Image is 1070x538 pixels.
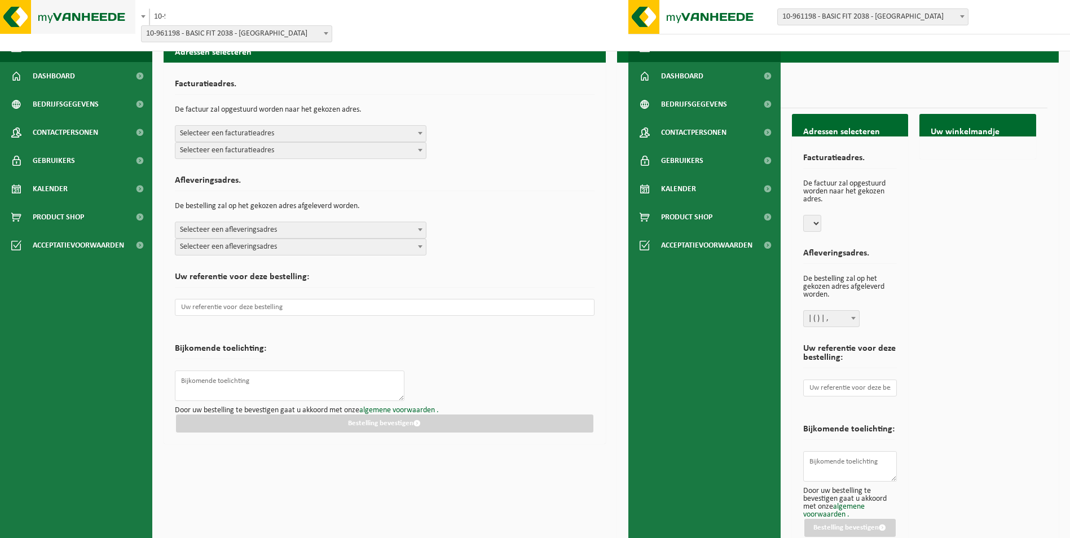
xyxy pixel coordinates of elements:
[176,414,593,433] button: Bestelling bevestigen
[803,487,897,519] p: Door uw bestelling te bevestigen gaat u akkoord met onze
[804,311,859,327] span: | ( ) | ,
[33,147,75,175] span: Gebruikers
[33,90,99,118] span: Bedrijfsgegevens
[175,239,426,255] span: Selecteer een afleveringsadres
[175,222,426,238] span: Selecteer een afleveringsadres
[175,299,595,316] input: Uw referentie voor deze bestelling
[803,310,860,327] span: | ( ) | ,
[803,249,897,264] h2: Afleveringsadres.
[792,120,909,145] h2: Adressen selecteren
[141,25,332,42] span: 10-961198 - BASIC FIT 2038 - BRUSSEL
[661,203,712,231] span: Product Shop
[803,344,897,368] h2: Uw referentie voor deze bestelling:
[661,118,726,147] span: Contactpersonen
[175,125,426,142] span: Selecteer een facturatieadres
[661,90,727,118] span: Bedrijfsgegevens
[142,26,332,42] span: 10-961198 - BASIC FIT 2038 - BRUSSEL
[33,203,84,231] span: Product Shop
[33,62,75,90] span: Dashboard
[628,175,781,203] a: Kalender
[628,90,781,118] a: Bedrijfsgegevens
[628,231,781,259] a: Acceptatievoorwaarden
[919,120,1036,145] h2: Uw winkelmandje
[33,231,124,259] span: Acceptatievoorwaarden
[175,344,266,359] h2: Bijkomende toelichting:
[175,100,595,120] p: De factuur zal opgestuurd worden naar het gekozen adres.
[175,197,595,216] p: De bestelling zal op het gekozen adres afgeleverd worden.
[628,203,781,231] a: Product Shop
[359,406,439,414] a: algemene voorwaarden .
[661,175,696,203] span: Kalender
[33,175,68,203] span: Kalender
[661,62,703,90] span: Dashboard
[661,147,703,175] span: Gebruikers
[803,425,895,440] h2: Bijkomende toelichting:
[175,143,426,158] span: Selecteer een facturatieadres
[33,118,98,147] span: Contactpersonen
[628,62,781,90] a: Dashboard
[777,8,968,25] span: 10-961198 - BASIC FIT 2038 - BRUSSEL
[803,380,897,396] input: Uw referentie voor deze bestelling
[803,153,897,169] h2: Facturatieadres.
[175,272,595,288] h2: Uw referentie voor deze bestelling:
[175,80,595,95] h2: Facturatieadres.
[175,126,426,142] span: Selecteer een facturatieadres
[175,222,426,239] span: Selecteer een afleveringsadres
[628,147,781,175] a: Gebruikers
[803,502,865,519] a: algemene voorwaarden .
[175,142,426,159] span: Selecteer een facturatieadres
[803,270,897,305] p: De bestelling zal op het gekozen adres afgeleverd worden.
[175,407,595,414] p: Door uw bestelling te bevestigen gaat u akkoord met onze
[804,519,896,537] button: Bestelling bevestigen
[661,231,752,259] span: Acceptatievoorwaarden
[149,9,165,25] span: 10-961198 - BASIC FIT 2038 - BRUSSEL
[628,118,781,147] a: Contactpersonen
[778,9,968,25] span: 10-961198 - BASIC FIT 2038 - BRUSSEL
[149,8,150,25] span: 10-961198 - BASIC FIT 2038 - BRUSSEL
[803,174,897,209] p: De factuur zal opgestuurd worden naar het gekozen adres.
[175,176,595,191] h2: Afleveringsadres.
